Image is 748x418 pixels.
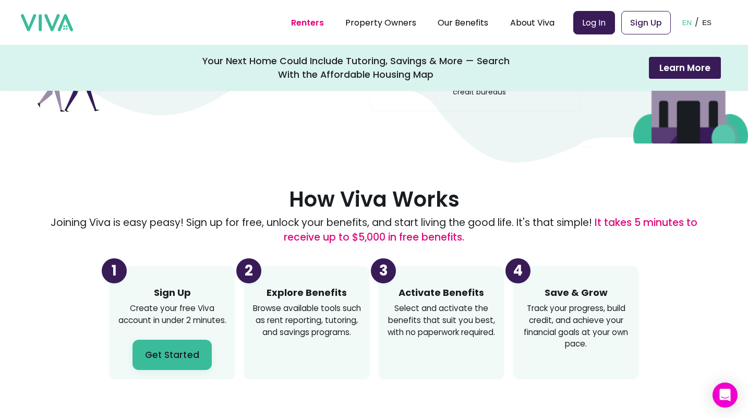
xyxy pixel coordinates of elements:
[154,287,191,298] h3: Sign Up
[505,258,530,283] div: 4
[250,303,363,338] p: Browse available tools such as rent reporting, tutoring, and savings programs.
[520,303,632,350] p: Track your progress, build credit, and achieve your financial goals at your own pace.
[385,303,498,338] p: Select and activate the benefits that suit you best, with no paperwork required.
[38,216,711,246] p: Joining Viva is easy peasy! Sign up for free, unlock your benefits, and start living the good lif...
[116,303,228,327] p: Create your free Viva account in under 2 minutes.
[116,336,228,370] a: Get Started
[21,14,73,32] img: viva
[621,11,671,34] a: Sign Up
[695,15,699,30] p: /
[202,54,510,81] div: Your Next Home Could Include Tutoring, Savings & More — Search With the Affordable Housing Map
[371,258,396,283] div: 3
[679,6,695,39] button: EN
[291,17,324,29] a: Renters
[510,9,554,35] div: About Viva
[289,187,460,211] h2: How Viva Works
[713,383,738,408] div: Open Intercom Messenger
[699,6,715,39] button: ES
[438,9,488,35] div: Our Benefits
[399,287,484,298] h3: Activate Benefits
[102,258,127,283] div: 1
[236,258,261,283] div: 2
[545,287,608,298] h3: Save & Grow
[132,340,212,370] button: Get Started
[345,17,416,29] a: Property Owners
[649,57,721,79] button: Learn More
[573,11,615,34] a: Log In
[267,287,347,298] h3: Explore Benefits
[284,216,697,245] span: It takes 5 minutes to receive up to $5,000 in free benefits.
